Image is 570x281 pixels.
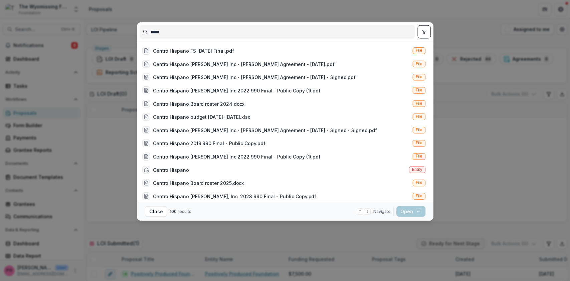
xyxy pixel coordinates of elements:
div: Centro Hispano Board roster 2025.docx [153,180,243,187]
span: Navigate [373,209,391,215]
div: Centro Hispano Board roster 2024.docx [153,100,244,107]
button: Open [396,206,425,217]
button: Close [145,206,167,217]
span: File [415,154,422,159]
div: Centro Hispano FS [DATE] Final.pdf [153,47,234,54]
span: results [178,209,191,214]
div: Centro Hispano [PERSON_NAME] Inc 2022 990 Final - Public Copy (1).pdf [153,87,320,94]
div: Centro Hispano [PERSON_NAME] Inc - [PERSON_NAME] Agreement - [DATE].pdf [153,60,334,67]
div: Centro Hispano [PERSON_NAME] Inc - [PERSON_NAME] Agreement - [DATE] - Signed - Signed.pdf [153,126,377,133]
span: File [415,181,422,185]
span: File [415,88,422,92]
span: File [415,194,422,198]
span: File [415,101,422,106]
div: Centro Hispano 2019 990 Final - Public Copy.pdf [153,140,265,147]
span: 100 [170,209,177,214]
span: File [415,127,422,132]
span: File [415,114,422,119]
div: Centro Hispano [PERSON_NAME], Inc. 2023 990 Final - Public Copy.pdf [153,193,316,200]
button: toggle filters [417,25,431,39]
div: Centro Hispano [PERSON_NAME] Inc - [PERSON_NAME] Agreement - [DATE] - Signed.pdf [153,74,355,81]
span: File [415,48,422,53]
div: Centro Hispano [153,166,189,173]
span: File [415,75,422,79]
div: Centro Hispano budget [DATE]-[DATE].xlsx [153,113,250,120]
span: File [415,141,422,146]
div: Centro Hispano [PERSON_NAME] Inc 2022 990 Final - Public Copy (1).pdf [153,153,320,160]
span: File [415,61,422,66]
span: Entity [412,167,422,172]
